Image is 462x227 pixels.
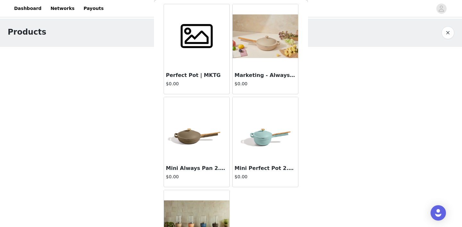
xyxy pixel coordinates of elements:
h4: $0.00 [235,80,296,87]
div: Open Intercom Messenger [431,205,446,221]
h3: Perfect Pot | MKTG [166,71,227,79]
h4: $0.00 [166,80,227,87]
a: Dashboard [10,1,45,16]
div: avatar [438,4,444,14]
h3: Mini Perfect Pot 2.0 | MKTG [235,164,296,172]
h4: $0.00 [166,173,227,180]
a: Payouts [80,1,107,16]
h3: Mini Always Pan 2.0 | MKTG [166,164,227,172]
img: Mini Always Pan 2.0 | MKTG [164,107,229,151]
a: Networks [47,1,78,16]
img: Mini Perfect Pot 2.0 | MKTG [233,107,298,151]
h3: Marketing - Always Pan 2.0 [235,71,296,79]
h4: $0.00 [235,173,296,180]
img: Marketing - Always Pan 2.0 [233,14,298,58]
h1: Products [8,26,46,38]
